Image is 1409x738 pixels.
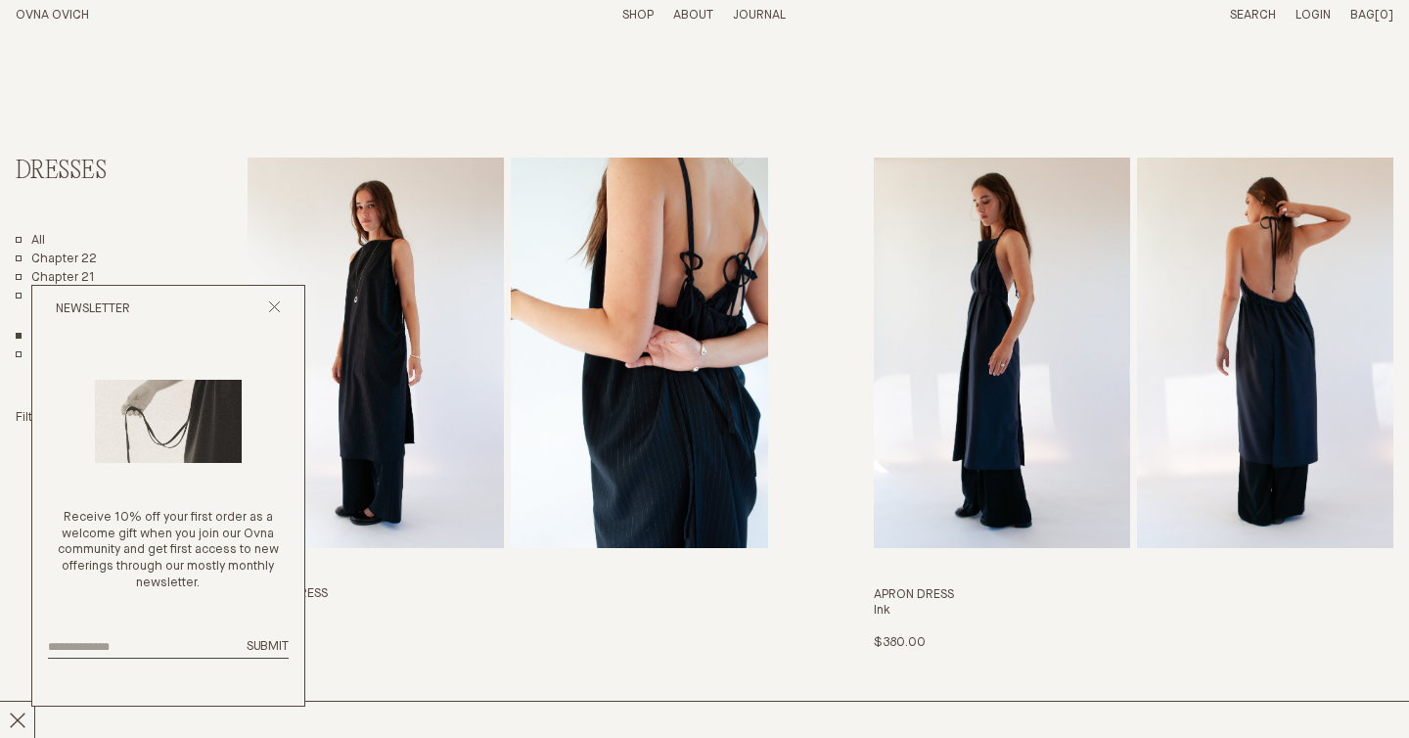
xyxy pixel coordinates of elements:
button: Close popup [268,300,281,319]
span: [0] [1375,9,1393,22]
button: Submit [247,639,289,656]
a: Shop [622,9,654,22]
h2: Newsletter [56,301,130,318]
a: Show All [16,328,45,345]
a: Chapter 21 [16,270,95,287]
summary: About [673,8,713,24]
h2: Dresses [16,158,174,186]
h4: Ink [874,603,1393,620]
a: Core [16,288,60,304]
a: Search [1230,9,1276,22]
a: Home [16,9,89,22]
span: Submit [247,640,289,653]
summary: Filter [16,410,58,427]
img: Apron Dress [248,158,504,548]
a: All [16,233,45,250]
span: Bag [1350,9,1375,22]
h3: Apron Dress [248,586,767,603]
span: $380.00 [874,636,926,649]
h3: Apron Dress [874,587,1393,604]
a: Dresses [16,346,80,363]
a: Apron Dress [248,158,767,652]
a: Login [1295,9,1331,22]
a: Journal [733,9,786,22]
p: Receive 10% off your first order as a welcome gift when you join our Ovna community and get first... [48,510,289,592]
a: Apron Dress [874,158,1393,652]
a: Chapter 22 [16,252,97,268]
img: Apron Dress [874,158,1130,548]
h4: Pinstripe [248,603,767,620]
